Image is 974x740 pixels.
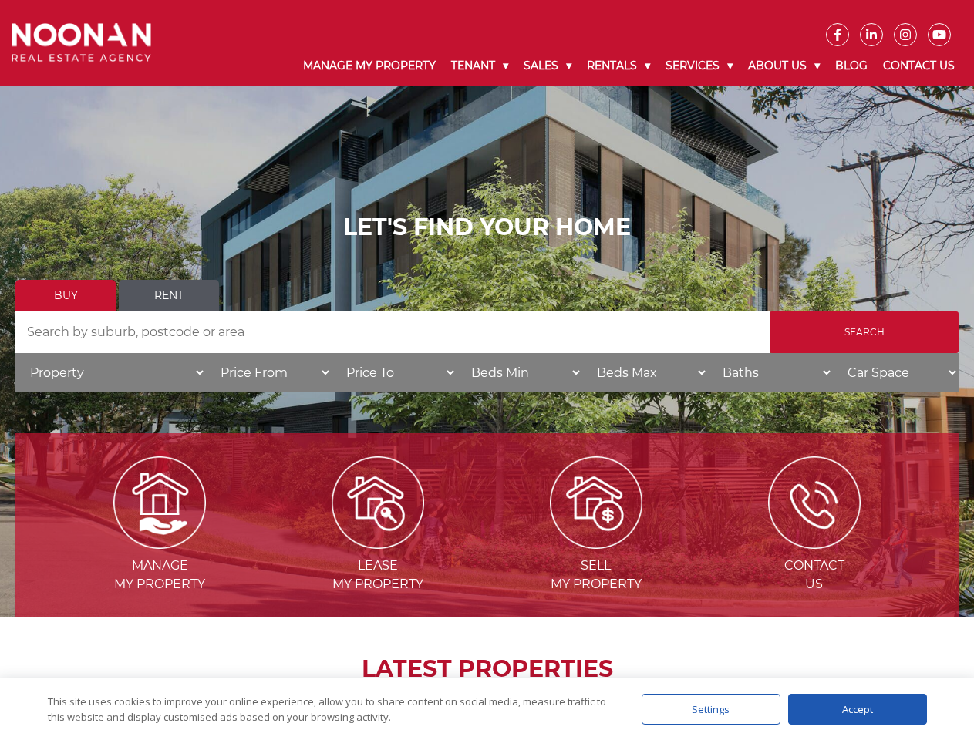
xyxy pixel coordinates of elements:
span: Contact Us [706,557,922,594]
a: Sales [516,46,579,86]
a: Tenant [443,46,516,86]
h2: LATEST PROPERTIES [54,655,920,683]
div: Accept [788,694,927,725]
a: Lease my property Leasemy Property [271,494,486,591]
img: Sell my property [550,456,642,549]
img: Lease my property [332,456,424,549]
a: About Us [740,46,827,86]
a: Rentals [579,46,658,86]
div: This site uses cookies to improve your online experience, allow you to share content on social me... [48,694,611,725]
a: Services [658,46,740,86]
img: Noonan Real Estate Agency [12,23,151,62]
input: Search by suburb, postcode or area [15,311,770,353]
span: Sell my Property [489,557,704,594]
a: Manage My Property [295,46,443,86]
a: Contact Us [875,46,962,86]
div: Settings [642,694,780,725]
img: Manage my Property [113,456,206,549]
img: ICONS [768,456,861,549]
a: Manage my Property Managemy Property [52,494,268,591]
a: Blog [827,46,875,86]
input: Search [770,311,959,353]
span: Lease my Property [271,557,486,594]
a: ICONS ContactUs [706,494,922,591]
a: Rent [119,280,219,311]
span: Manage my Property [52,557,268,594]
a: Buy [15,280,116,311]
h1: LET'S FIND YOUR HOME [15,214,959,241]
a: Sell my property Sellmy Property [489,494,704,591]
